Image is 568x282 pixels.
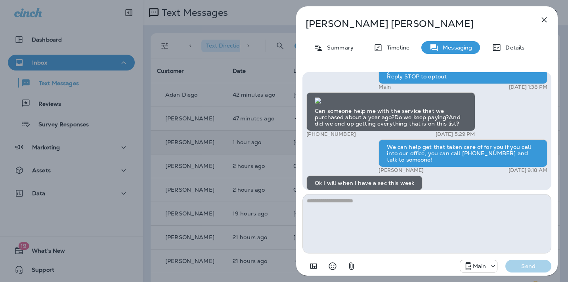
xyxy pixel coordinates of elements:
[439,44,472,51] p: Messaging
[306,175,423,191] div: Ok I will when I have a sec this week
[501,44,524,51] p: Details
[315,97,321,104] img: twilio-download
[306,258,321,274] button: Add in a premade template
[473,263,486,269] p: Main
[460,261,497,271] div: +1 (817) 482-3792
[323,44,354,51] p: Summary
[379,84,391,90] p: Main
[306,18,522,29] p: [PERSON_NAME] [PERSON_NAME]
[325,258,340,274] button: Select an emoji
[383,44,409,51] p: Timeline
[509,167,547,173] p: [DATE] 9:18 AM
[436,131,475,137] p: [DATE] 5:29 PM
[306,92,475,131] div: Can someone help me with the service that we purchased about a year ago?Do we keep paying?And did...
[379,139,547,167] div: We can help get that taken care of for you if you call into our office, you can call [PHONE_NUMBE...
[509,84,547,90] p: [DATE] 1:38 PM
[306,131,356,137] p: [PHONE_NUMBER]
[379,167,424,173] p: [PERSON_NAME]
